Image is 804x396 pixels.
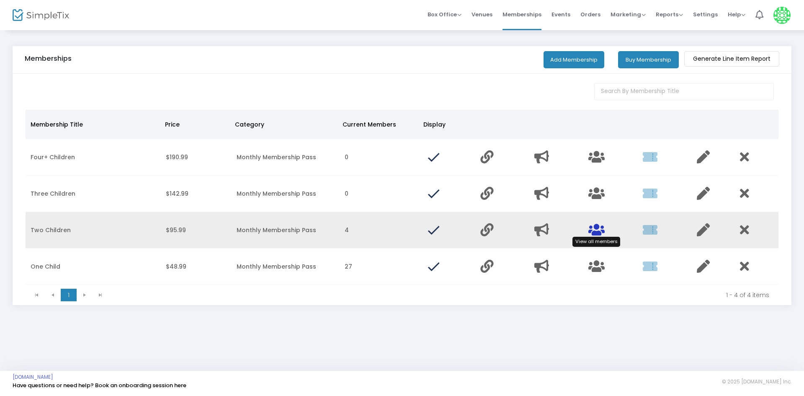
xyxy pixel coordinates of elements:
img: done.png [426,223,441,238]
img: done.png [426,259,441,274]
button: Buy Membership [618,51,679,68]
th: Current Members [338,110,418,139]
td: 27 [340,248,421,285]
span: Venues [472,4,492,25]
td: Four+ Children [26,139,161,176]
span: © 2025 [DOMAIN_NAME] Inc. [722,378,791,385]
button: Add Membership [544,51,604,68]
th: Category [230,110,338,139]
td: Monthly Membership Pass [232,248,340,285]
span: Reports [656,10,683,18]
td: $190.99 [161,139,231,176]
span: Page 1 [61,289,77,301]
span: Orders [580,4,600,25]
th: Display [418,110,472,139]
td: $95.99 [161,212,231,248]
td: One Child [26,248,161,285]
td: 0 [340,176,421,212]
th: Price [160,110,230,139]
span: Settings [693,4,718,25]
td: Two Children [26,212,161,248]
td: Monthly Membership Pass [232,176,340,212]
div: View all members [572,237,620,247]
a: [DOMAIN_NAME] [13,374,53,380]
a: Have questions or need help? Book an onboarding session here [13,381,186,389]
span: Help [728,10,745,18]
td: 4 [340,212,421,248]
kendo-pager-info: 1 - 4 of 4 items [114,291,769,299]
input: Search By Membership Title [594,83,774,100]
span: Marketing [611,10,646,18]
td: Monthly Membership Pass [232,212,340,248]
span: Box Office [428,10,461,18]
td: $142.99 [161,176,231,212]
td: Three Children [26,176,161,212]
img: done.png [426,150,441,165]
m-button: Generate Line Item Report [684,51,779,67]
h5: Memberships [25,54,72,63]
div: Data table [26,110,778,285]
img: done.png [426,186,441,201]
th: Membership Title [26,110,160,139]
td: $48.99 [161,248,231,285]
span: Memberships [502,4,541,25]
span: Events [551,4,570,25]
td: 0 [340,139,421,176]
td: Monthly Membership Pass [232,139,340,176]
